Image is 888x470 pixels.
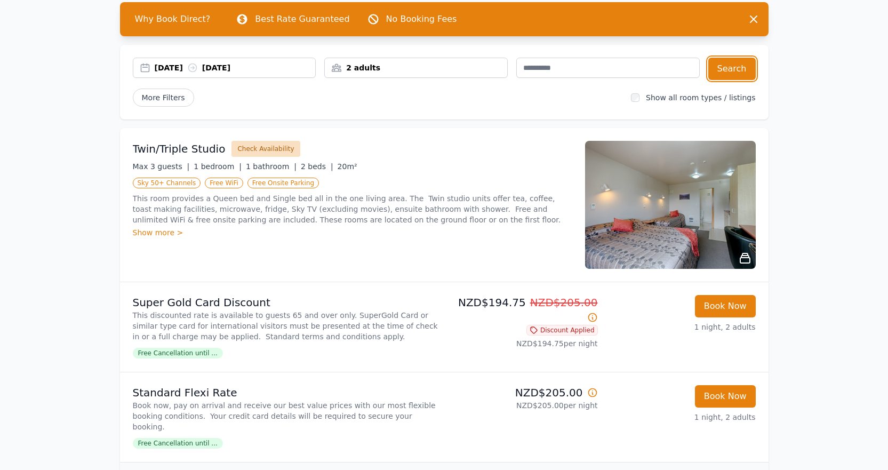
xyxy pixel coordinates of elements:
p: 1 night, 2 adults [606,322,756,332]
span: Free Cancellation until ... [133,438,223,449]
label: Show all room types / listings [646,93,755,102]
p: Standard Flexi Rate [133,385,440,400]
p: NZD$194.75 per night [449,338,598,349]
span: 1 bedroom | [194,162,242,171]
span: Max 3 guests | [133,162,190,171]
p: Super Gold Card Discount [133,295,440,310]
button: Book Now [695,385,756,408]
div: Show more > [133,227,572,238]
span: 2 beds | [301,162,333,171]
button: Search [708,58,756,80]
span: More Filters [133,89,194,107]
span: Free WiFi [205,178,243,188]
span: Free Onsite Parking [247,178,319,188]
p: NZD$205.00 per night [449,400,598,411]
span: Sky 50+ Channels [133,178,201,188]
h3: Twin/Triple Studio [133,141,226,156]
span: Why Book Direct? [126,9,219,30]
div: 2 adults [325,62,507,73]
span: Discount Applied [526,325,598,336]
span: NZD$205.00 [530,296,598,309]
p: NZD$194.75 [449,295,598,325]
p: NZD$205.00 [449,385,598,400]
p: 1 night, 2 adults [606,412,756,423]
div: [DATE] [DATE] [155,62,316,73]
button: Check Availability [231,141,300,157]
span: 20m² [338,162,357,171]
span: 1 bathroom | [246,162,297,171]
p: This discounted rate is available to guests 65 and over only. SuperGold Card or similar type card... [133,310,440,342]
p: Book now, pay on arrival and receive our best value prices with our most flexible booking conditi... [133,400,440,432]
button: Book Now [695,295,756,317]
p: No Booking Fees [386,13,457,26]
p: Best Rate Guaranteed [255,13,349,26]
p: This room provides a Queen bed and Single bed all in the one living area. The Twin studio units o... [133,193,572,225]
span: Free Cancellation until ... [133,348,223,359]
